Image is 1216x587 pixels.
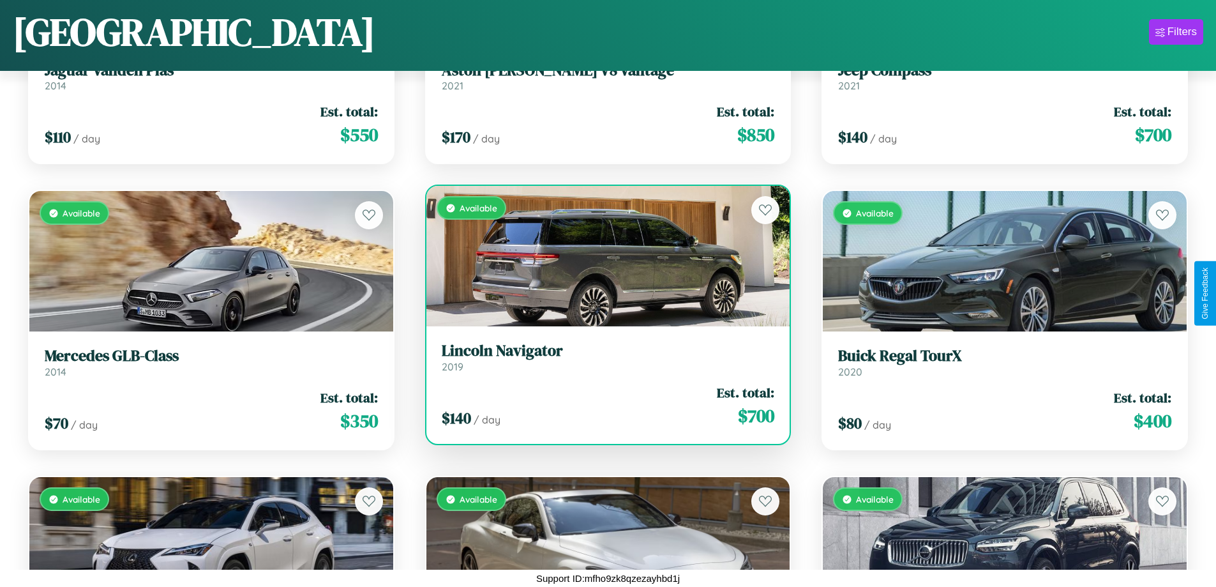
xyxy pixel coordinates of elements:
p: Support ID: mfho9zk8qzezayhbd1j [536,570,680,587]
span: / day [474,413,500,426]
h3: Lincoln Navigator [442,342,775,360]
span: 2021 [442,79,463,92]
div: Give Feedback [1201,268,1210,319]
h1: [GEOGRAPHIC_DATA] [13,6,375,58]
span: $ 140 [838,126,867,148]
span: Est. total: [717,102,774,121]
span: $ 140 [442,408,471,429]
span: Est. total: [1114,102,1171,121]
span: 2019 [442,360,463,373]
div: Filters [1167,26,1197,38]
span: $ 700 [738,403,774,429]
span: $ 110 [45,126,71,148]
span: Est. total: [320,102,378,121]
span: Available [460,494,497,505]
span: Est. total: [1114,388,1171,407]
span: $ 700 [1135,122,1171,148]
span: 2014 [45,79,66,92]
span: / day [870,132,897,145]
h3: Buick Regal TourX [838,347,1171,365]
span: $ 170 [442,126,470,148]
a: Buick Regal TourX2020 [838,347,1171,378]
span: $ 80 [838,413,862,434]
span: 2020 [838,365,862,378]
h3: Aston [PERSON_NAME] V8 Vantage [442,61,775,80]
span: / day [73,132,100,145]
span: Available [63,208,100,218]
span: $ 550 [340,122,378,148]
span: Est. total: [717,383,774,402]
h3: Mercedes GLB-Class [45,347,378,365]
span: Available [63,494,100,505]
a: Mercedes GLB-Class2014 [45,347,378,378]
span: $ 350 [340,408,378,434]
span: / day [71,418,98,431]
span: / day [864,418,891,431]
span: Available [856,494,894,505]
span: Est. total: [320,388,378,407]
span: 2021 [838,79,860,92]
a: Aston [PERSON_NAME] V8 Vantage2021 [442,61,775,93]
span: 2014 [45,365,66,378]
span: $ 850 [737,122,774,148]
span: $ 400 [1134,408,1171,434]
span: $ 70 [45,413,68,434]
span: Available [856,208,894,218]
a: Jaguar Vanden Plas2014 [45,61,378,93]
span: / day [473,132,500,145]
span: Available [460,202,497,213]
a: Jeep Compass2021 [838,61,1171,93]
a: Lincoln Navigator2019 [442,342,775,373]
button: Filters [1149,19,1203,45]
